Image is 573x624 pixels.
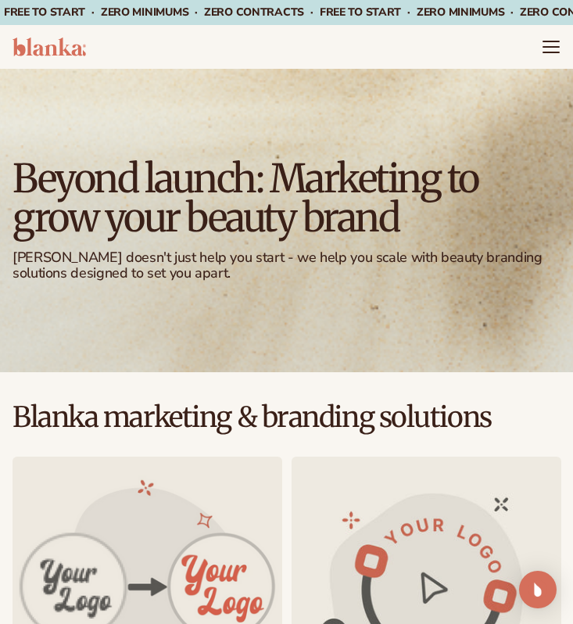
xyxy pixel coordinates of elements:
span: · [310,5,313,20]
summary: Menu [542,38,560,56]
h1: Beyond launch: Marketing to grow your beauty brand [13,160,560,238]
span: Free to start · ZERO minimums · ZERO contracts [4,5,320,20]
div: Open Intercom Messenger [519,571,557,608]
img: logo [13,38,86,56]
div: [PERSON_NAME] doesn't just help you start - we help you scale with beauty branding solutions desi... [13,250,560,282]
